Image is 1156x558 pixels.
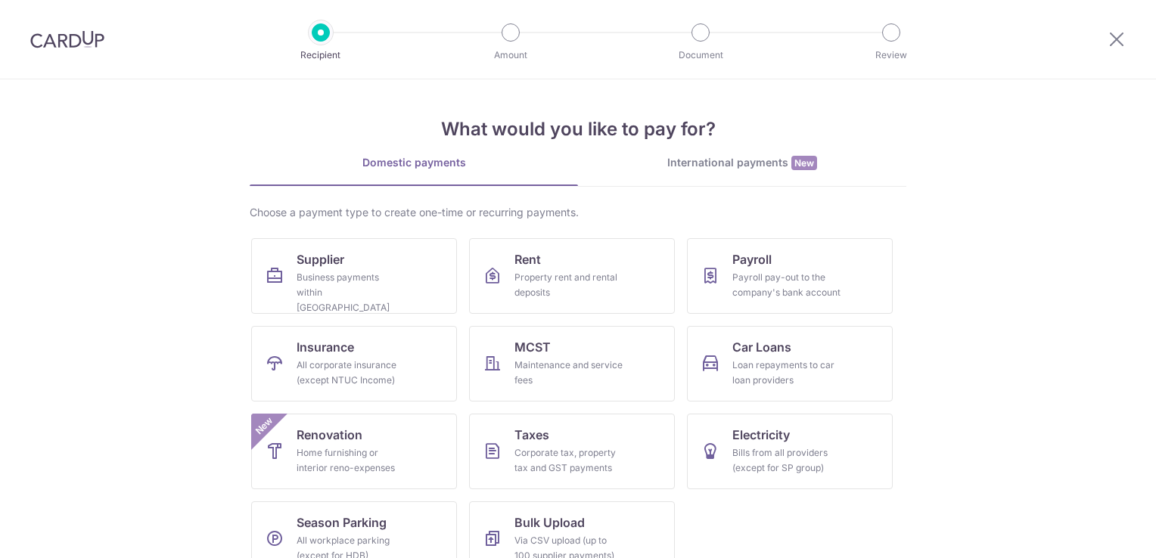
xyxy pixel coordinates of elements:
a: RentProperty rent and rental deposits [469,238,675,314]
div: Payroll pay-out to the company's bank account [732,270,841,300]
div: Corporate tax, property tax and GST payments [514,445,623,476]
span: MCST [514,338,551,356]
span: New [252,414,277,439]
div: Property rent and rental deposits [514,270,623,300]
a: SupplierBusiness payments within [GEOGRAPHIC_DATA] [251,238,457,314]
div: Loan repayments to car loan providers [732,358,841,388]
span: Insurance [297,338,354,356]
span: Bulk Upload [514,513,585,532]
div: Choose a payment type to create one-time or recurring payments. [250,205,906,220]
div: Maintenance and service fees [514,358,623,388]
img: CardUp [30,30,104,48]
p: Recipient [265,48,377,63]
h4: What would you like to pay for? [250,116,906,143]
a: RenovationHome furnishing or interior reno-expensesNew [251,414,457,489]
div: Business payments within [GEOGRAPHIC_DATA] [297,270,406,315]
span: Supplier [297,250,344,268]
p: Review [835,48,947,63]
span: New [791,156,817,170]
span: Rent [514,250,541,268]
div: Bills from all providers (except for SP group) [732,445,841,476]
div: All corporate insurance (except NTUC Income) [297,358,406,388]
a: PayrollPayroll pay-out to the company's bank account [687,238,893,314]
span: Renovation [297,426,362,444]
a: TaxesCorporate tax, property tax and GST payments [469,414,675,489]
a: ElectricityBills from all providers (except for SP group) [687,414,893,489]
div: Home furnishing or interior reno-expenses [297,445,406,476]
div: International payments [578,155,906,171]
a: Car LoansLoan repayments to car loan providers [687,326,893,401]
p: Amount [455,48,567,63]
span: Season Parking [297,513,387,532]
span: Payroll [732,250,772,268]
span: Taxes [514,426,549,444]
span: Car Loans [732,338,791,356]
a: InsuranceAll corporate insurance (except NTUC Income) [251,326,457,401]
a: MCSTMaintenance and service fees [469,326,675,401]
div: Domestic payments [250,155,578,170]
span: Electricity [732,426,790,444]
p: Document [645,48,757,63]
